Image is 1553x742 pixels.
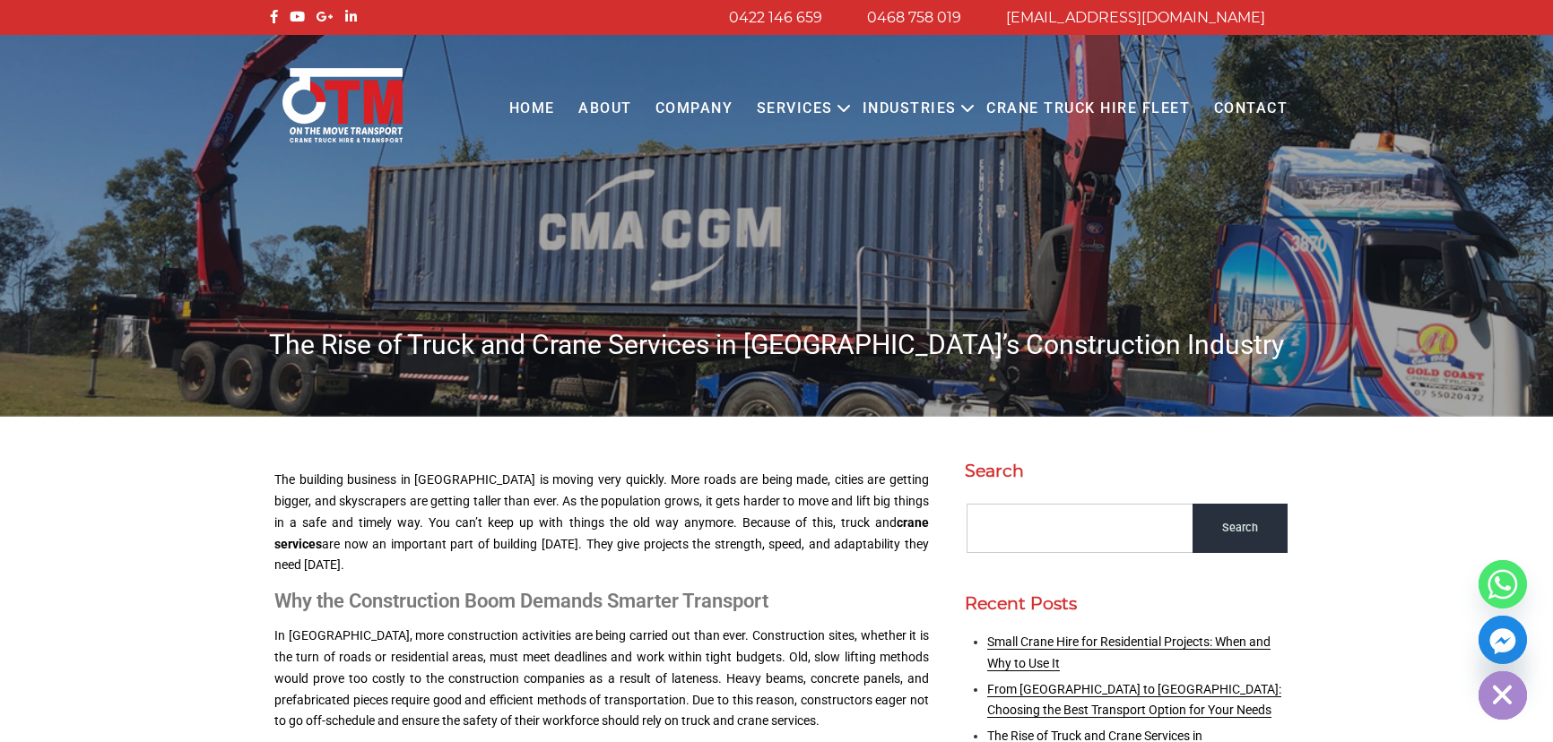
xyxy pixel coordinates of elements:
a: Whatsapp [1479,560,1527,608]
a: [EMAIL_ADDRESS][DOMAIN_NAME] [1006,9,1265,26]
h1: The Rise of Truck and Crane Services in [GEOGRAPHIC_DATA]’s Construction Industry [265,327,1288,362]
a: Industries [851,84,968,134]
a: COMPANY [644,84,745,134]
a: Contact [1202,84,1299,134]
a: 0468 758 019 [867,9,961,26]
a: Crane Truck Hire Fleet [975,84,1202,134]
a: Facebook_Messenger [1479,616,1527,664]
input: Search [1193,504,1288,553]
a: Services [745,84,845,134]
a: 0422 146 659 [729,9,822,26]
p: The building business in [GEOGRAPHIC_DATA] is moving very quickly. More roads are being made, cit... [274,470,929,576]
strong: Why the Construction Boom Demands Smarter Transport [274,590,768,612]
h2: Recent Posts [965,593,1288,614]
a: Small Crane Hire for Residential Projects: When and Why to Use It [987,634,1271,670]
a: Home [497,84,566,134]
a: From [GEOGRAPHIC_DATA] to [GEOGRAPHIC_DATA]: Choosing the Best Transport Option for Your Needs [987,682,1281,718]
img: Otmtransport [279,66,406,144]
p: In [GEOGRAPHIC_DATA], more construction activities are being carried out than ever. Construction ... [274,626,929,732]
a: crane services [274,515,932,551]
h2: Search [965,461,1288,481]
a: About [567,84,644,134]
